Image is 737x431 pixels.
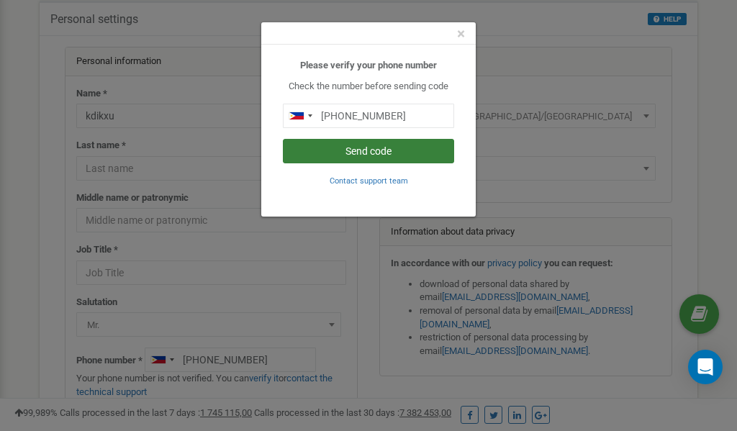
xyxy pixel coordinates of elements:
[457,27,465,42] button: Close
[457,25,465,42] span: ×
[283,80,454,94] p: Check the number before sending code
[283,104,454,128] input: 0905 123 4567
[283,139,454,163] button: Send code
[330,175,408,186] a: Contact support team
[688,350,723,384] div: Open Intercom Messenger
[330,176,408,186] small: Contact support team
[300,60,437,71] b: Please verify your phone number
[284,104,317,127] div: Telephone country code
